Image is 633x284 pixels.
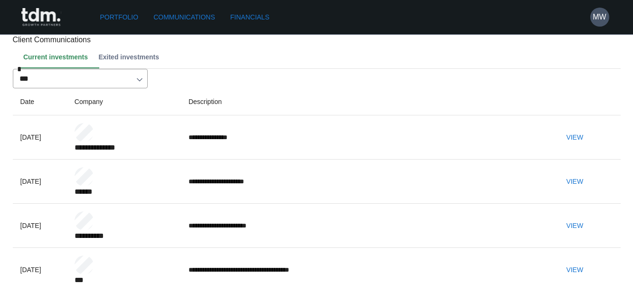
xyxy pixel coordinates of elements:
td: [DATE] [13,115,67,160]
th: Company [67,88,181,115]
button: MW [590,8,609,27]
button: View [559,129,590,146]
button: Exited investments [95,46,167,68]
div: Client notes tab [20,46,621,68]
button: Current investments [20,46,96,68]
th: Date [13,88,67,115]
a: Financials [227,9,273,26]
a: Communications [150,9,219,26]
button: View [559,173,590,190]
td: [DATE] [13,204,67,248]
a: Portfolio [96,9,142,26]
button: View [559,217,590,235]
th: Description [181,88,552,115]
p: Client Communications [13,34,621,46]
h6: MW [593,11,606,23]
button: View [559,261,590,279]
td: [DATE] [13,160,67,204]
